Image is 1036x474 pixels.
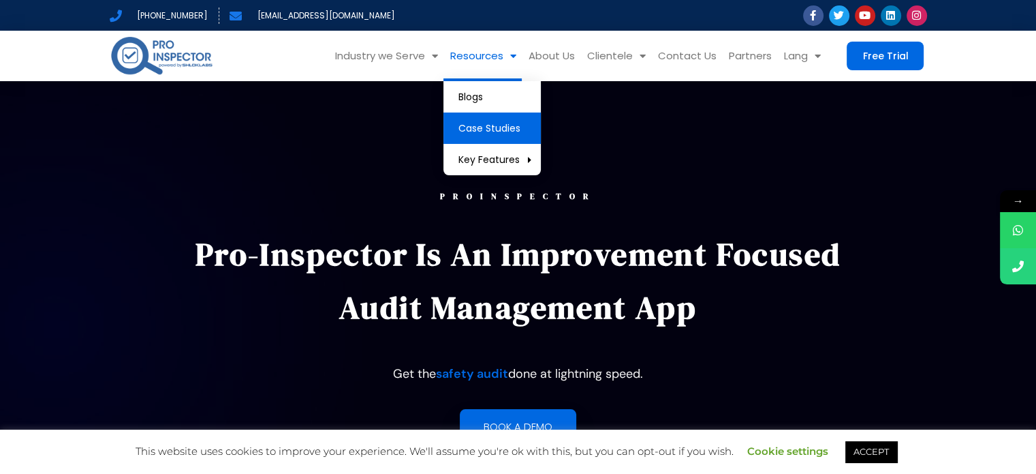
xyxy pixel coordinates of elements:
nav: Menu [235,31,826,81]
img: pro-inspector-logo [110,34,214,77]
div: PROINSPECTOR [176,192,861,201]
a: Resources [443,31,522,81]
p: Get the done at lightning speed. [176,361,861,386]
a: Blogs [443,81,541,113]
a: Clientele [580,31,651,81]
a: safety audit [436,366,508,382]
a: ACCEPT [845,441,897,462]
a: Free Trial [847,42,924,70]
a: Case Studies [443,113,541,144]
span: [EMAIL_ADDRESS][DOMAIN_NAME] [254,8,395,24]
span: [PHONE_NUMBER] [134,8,208,24]
span: → [1000,190,1036,212]
a: Contact Us [651,31,722,81]
a: Cookie settings [747,445,828,458]
span: Book a demo [484,421,552,432]
a: Industry we Serve [329,31,443,81]
p: Pro-Inspector is an improvement focused audit management app [176,228,861,334]
a: Partners [722,31,777,81]
a: About Us [522,31,580,81]
span: Free Trial [862,51,908,61]
span: This website uses cookies to improve your experience. We'll assume you're ok with this, but you c... [136,445,900,458]
a: Lang [777,31,826,81]
a: Key Features [443,144,541,175]
a: [EMAIL_ADDRESS][DOMAIN_NAME] [230,8,395,24]
ul: Resources [443,81,541,175]
a: Book a demo [460,409,576,444]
